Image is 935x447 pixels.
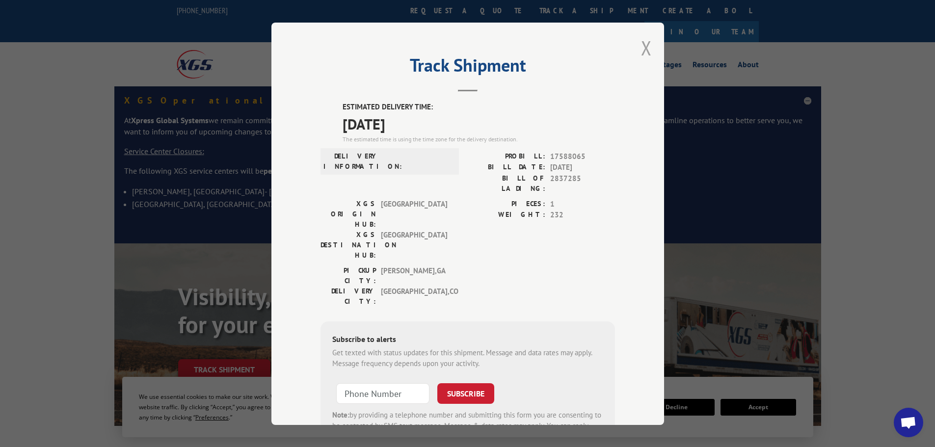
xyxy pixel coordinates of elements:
label: DELIVERY INFORMATION: [323,151,379,171]
span: [GEOGRAPHIC_DATA] , CO [381,286,447,306]
div: Get texted with status updates for this shipment. Message and data rates may apply. Message frequ... [332,347,603,369]
input: Phone Number [336,383,429,403]
div: by providing a telephone number and submitting this form you are consenting to be contacted by SM... [332,409,603,443]
span: [DATE] [343,112,615,134]
span: [PERSON_NAME] , GA [381,265,447,286]
span: 17588065 [550,151,615,162]
a: Open chat [894,408,923,437]
label: DELIVERY CITY: [321,286,376,306]
label: PICKUP CITY: [321,265,376,286]
span: [GEOGRAPHIC_DATA] [381,198,447,229]
span: [GEOGRAPHIC_DATA] [381,229,447,260]
div: The estimated time is using the time zone for the delivery destination. [343,134,615,143]
span: [DATE] [550,162,615,173]
span: 2837285 [550,173,615,193]
h2: Track Shipment [321,58,615,77]
span: 1 [550,198,615,210]
label: PIECES: [468,198,545,210]
button: SUBSCRIBE [437,383,494,403]
label: XGS ORIGIN HUB: [321,198,376,229]
strong: Note: [332,410,349,419]
label: PROBILL: [468,151,545,162]
button: Close modal [641,35,652,61]
label: BILL OF LADING: [468,173,545,193]
label: ESTIMATED DELIVERY TIME: [343,102,615,113]
label: BILL DATE: [468,162,545,173]
span: 232 [550,210,615,221]
label: XGS DESTINATION HUB: [321,229,376,260]
div: Subscribe to alerts [332,333,603,347]
label: WEIGHT: [468,210,545,221]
